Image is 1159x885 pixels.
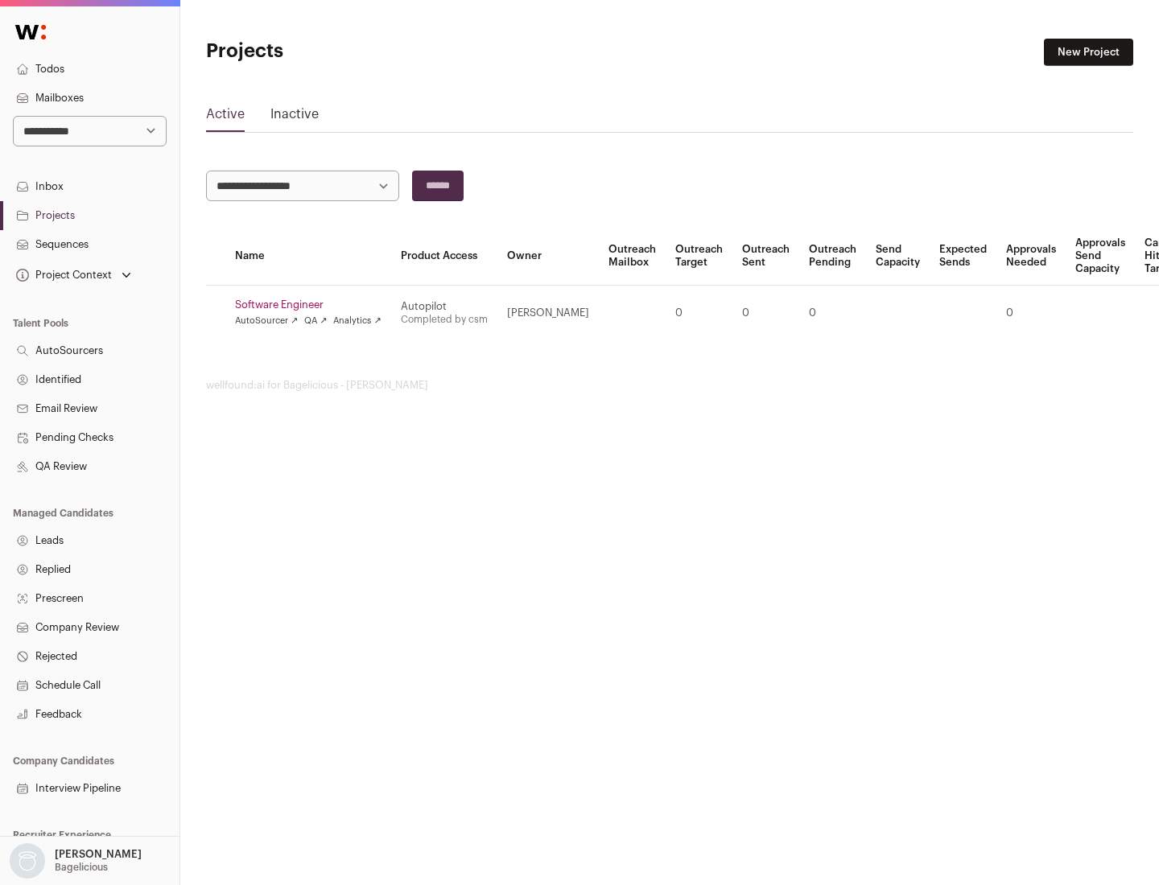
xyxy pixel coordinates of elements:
[497,227,599,286] th: Owner
[401,300,488,313] div: Autopilot
[497,286,599,341] td: [PERSON_NAME]
[235,315,298,327] a: AutoSourcer ↗
[206,379,1133,392] footer: wellfound:ai for Bagelicious - [PERSON_NAME]
[996,286,1066,341] td: 0
[666,227,732,286] th: Outreach Target
[225,227,391,286] th: Name
[304,315,327,327] a: QA ↗
[1044,39,1133,66] a: New Project
[55,861,108,874] p: Bagelicious
[270,105,319,130] a: Inactive
[599,227,666,286] th: Outreach Mailbox
[13,269,112,282] div: Project Context
[206,39,515,64] h1: Projects
[10,843,45,879] img: nopic.png
[799,286,866,341] td: 0
[333,315,381,327] a: Analytics ↗
[799,227,866,286] th: Outreach Pending
[13,264,134,286] button: Open dropdown
[55,848,142,861] p: [PERSON_NAME]
[6,16,55,48] img: Wellfound
[732,286,799,341] td: 0
[1066,227,1135,286] th: Approvals Send Capacity
[996,227,1066,286] th: Approvals Needed
[866,227,930,286] th: Send Capacity
[930,227,996,286] th: Expected Sends
[235,298,382,311] a: Software Engineer
[206,105,245,130] a: Active
[6,843,145,879] button: Open dropdown
[401,315,488,324] a: Completed by csm
[732,227,799,286] th: Outreach Sent
[391,227,497,286] th: Product Access
[666,286,732,341] td: 0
